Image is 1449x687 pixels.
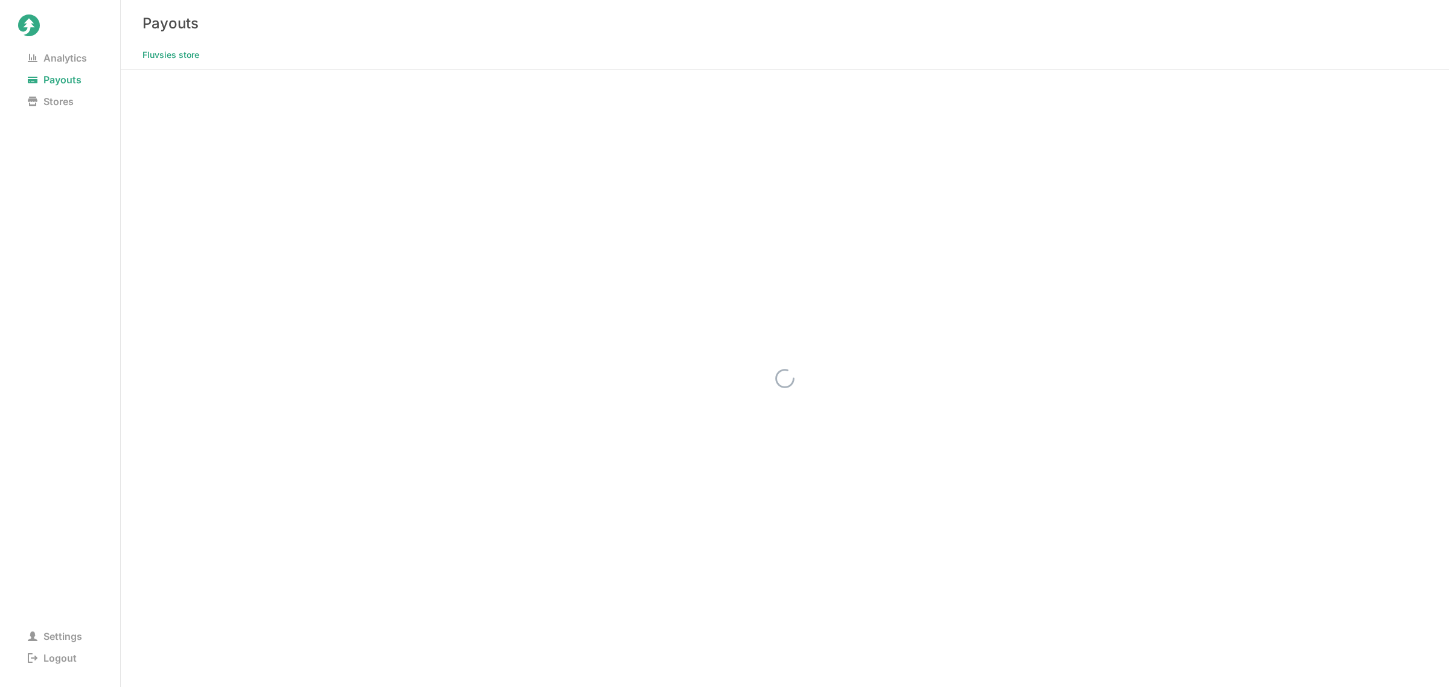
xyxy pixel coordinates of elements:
span: Payouts [18,71,91,88]
span: Stores [18,93,83,110]
span: Analytics [18,50,97,66]
h3: Payouts [142,14,199,32]
span: Logout [18,650,86,666]
span: Settings [18,628,92,645]
span: Fluvsies store [142,46,199,63]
